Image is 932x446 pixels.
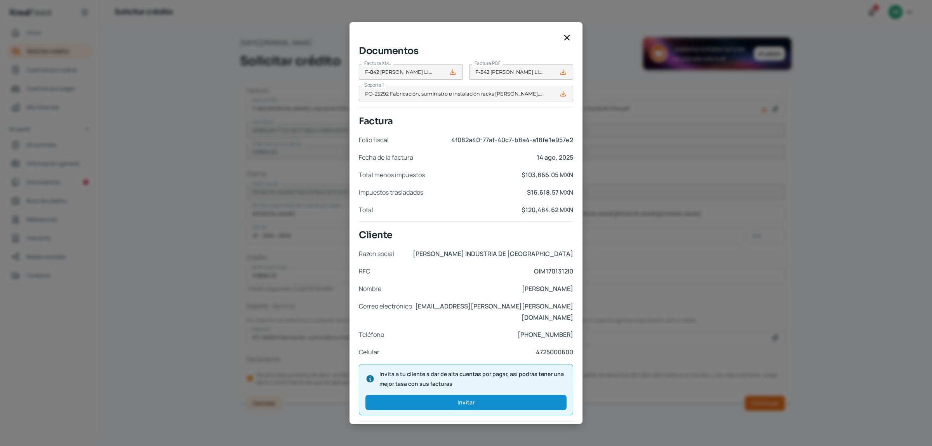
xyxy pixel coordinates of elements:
span: Total [359,204,373,216]
span: $103,866.05 MXN [428,169,573,181]
span: Soporte 1 [364,82,384,89]
span: $16,618.57 MXN [426,187,573,198]
span: Correo electrónico [359,301,412,323]
span: Impuestos trasladados [359,187,423,198]
span: Folio fiscal [359,134,389,146]
span: Cliente [359,228,573,242]
span: Total menos impuestos [359,169,425,181]
span: Invita a tu cliente a dar de alta cuentas por pagar, así podrás tener una mejor tasa con sus fact... [379,369,567,389]
span: Teléfono [359,329,384,340]
span: 14 ago, 2025 [416,152,573,163]
span: Fecha de la factura [359,152,413,163]
span: 4f082a40-77af-40c7-b8a4-a18fe1e957e2 [392,134,573,146]
span: $120,484.62 MXN [376,204,573,216]
span: [PERSON_NAME] [384,283,573,294]
span: Razón social [359,248,394,260]
span: [EMAIL_ADDRESS][PERSON_NAME][PERSON_NAME][DOMAIN_NAME] [415,301,573,323]
span: Invitar [457,400,475,405]
span: Documentos [359,44,573,58]
span: Nombre [359,283,381,294]
span: Factura PDF [475,60,501,67]
span: Factura XML [364,60,391,67]
span: [PHONE_NUMBER] [387,329,573,340]
span: [PERSON_NAME] INDUSTRIA DE [GEOGRAPHIC_DATA] [397,248,573,260]
span: RFC [359,266,370,277]
span: 4725000600 [383,347,573,358]
button: Invitar [365,395,567,410]
span: OIM1701312I0 [373,266,573,277]
span: Celular [359,347,379,358]
span: Factura [359,114,573,128]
